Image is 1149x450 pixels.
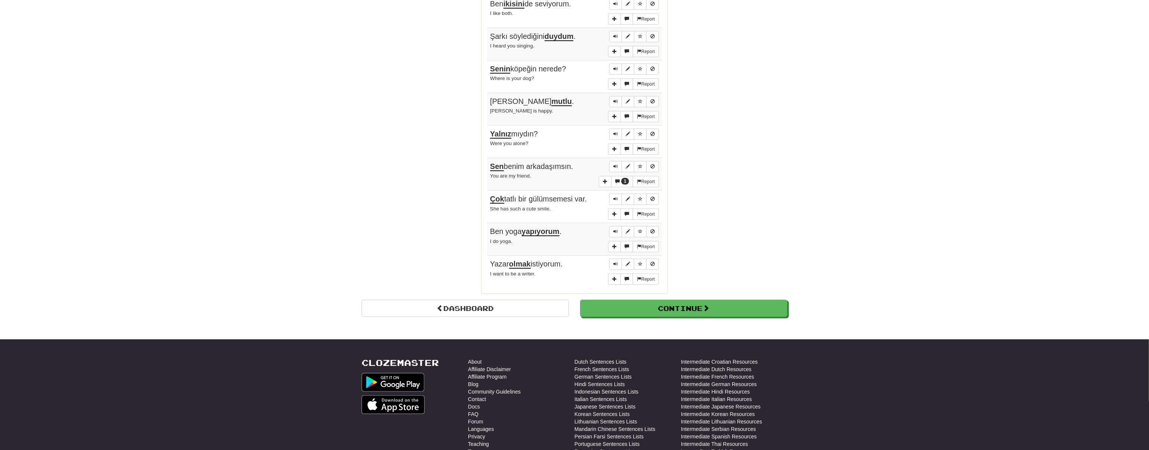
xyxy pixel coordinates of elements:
small: Were you alone? [490,141,529,146]
button: Edit sentence [622,161,634,172]
span: 1 [624,179,626,184]
button: Play sentence audio [609,129,622,140]
a: Portuguese Sentences Lists [574,440,639,448]
button: Add sentence to collection [608,13,621,25]
a: German Sentences Lists [574,373,632,380]
small: She has such a cute smile. [490,206,551,212]
button: Report [633,144,659,155]
a: Docs [468,403,480,410]
button: Edit sentence [622,129,634,140]
button: Toggle ignore [646,129,659,140]
div: More sentence controls [608,111,659,122]
span: Ben yoga . [490,227,561,236]
a: Blog [468,380,479,388]
button: Report [633,274,659,285]
button: Edit sentence [622,259,634,270]
small: I want to be a writer. [490,271,536,277]
a: Intermediate Hindi Resources [681,388,750,395]
a: Intermediate Japanese Resources [681,403,761,410]
button: Toggle ignore [646,259,659,270]
a: Japanese Sentences Lists [574,403,635,410]
div: More sentence controls [608,78,659,90]
a: Intermediate Korean Resources [681,410,755,418]
a: Intermediate French Resources [681,373,754,380]
button: Report [633,241,659,252]
button: Report [633,111,659,122]
a: Privacy [468,433,485,440]
a: Community Guidelines [468,388,521,395]
a: Intermediate Italian Resources [681,395,752,403]
button: Add sentence to collection [608,274,621,285]
button: Toggle favorite [634,31,647,42]
button: Report [633,46,659,57]
a: French Sentences Lists [574,366,629,373]
button: Toggle favorite [634,129,647,140]
a: FAQ [468,410,479,418]
a: Affiliate Program [468,373,507,380]
button: Toggle ignore [646,226,659,237]
button: Continue [580,300,787,317]
div: More sentence controls [608,13,659,25]
a: Intermediate Serbian Resources [681,425,756,433]
button: Edit sentence [622,194,634,205]
button: Toggle ignore [646,161,659,172]
button: Play sentence audio [609,64,622,75]
button: Edit sentence [622,31,634,42]
button: Toggle favorite [634,64,647,75]
button: Toggle ignore [646,64,659,75]
a: Korean Sentences Lists [574,410,630,418]
img: Get it on App Store [362,395,425,414]
button: Add sentence to collection [608,144,621,155]
small: Where is your dog? [490,75,534,81]
span: Yazar istiyorum. [490,260,563,269]
button: Add sentence to collection [608,111,621,122]
div: Sentence controls [609,96,659,107]
button: Report [633,13,659,25]
button: Play sentence audio [609,161,622,172]
button: Toggle ignore [646,96,659,107]
small: You are my friend. [490,173,531,179]
div: Sentence controls [609,31,659,42]
span: Şarkı söylediğini . [490,32,576,41]
button: Edit sentence [622,96,634,107]
span: [PERSON_NAME] . [490,97,574,106]
a: Persian Farsi Sentences Lists [574,433,644,440]
button: Add sentence to collection [599,176,611,187]
button: Play sentence audio [609,96,622,107]
a: Italian Sentences Lists [574,395,627,403]
button: Edit sentence [622,64,634,75]
button: Report [633,176,659,187]
button: Toggle favorite [634,226,647,237]
u: Sen [490,162,504,171]
div: More sentence controls [608,209,659,220]
a: Clozemaster [362,358,439,367]
small: I heard you singing. [490,43,535,49]
a: Hindi Sentences Lists [574,380,625,388]
button: Play sentence audio [609,226,622,237]
button: Toggle favorite [634,259,647,270]
button: Toggle ignore [646,194,659,205]
a: Intermediate Thai Resources [681,440,748,448]
u: Çok [490,195,504,204]
a: Languages [468,425,494,433]
u: Yalnız [490,130,511,139]
div: Sentence controls [609,64,659,75]
button: Add sentence to collection [608,241,621,252]
button: Play sentence audio [609,194,622,205]
u: duydum [545,32,574,41]
div: More sentence controls [599,176,659,188]
span: köpeğin nerede? [490,65,566,74]
div: More sentence controls [608,144,659,155]
button: Play sentence audio [609,259,622,270]
small: [PERSON_NAME] is happy. [490,108,553,114]
u: yapıyorum [522,227,560,236]
u: Senin [490,65,510,74]
a: Affiliate Disclaimer [468,366,511,373]
button: 1 [611,176,633,188]
a: Teaching [468,440,489,448]
img: Get it on Google Play [362,373,424,392]
small: I like both. [490,10,513,16]
div: Sentence controls [609,161,659,172]
a: Intermediate Lithuanian Resources [681,418,762,425]
u: olmak [509,260,531,269]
